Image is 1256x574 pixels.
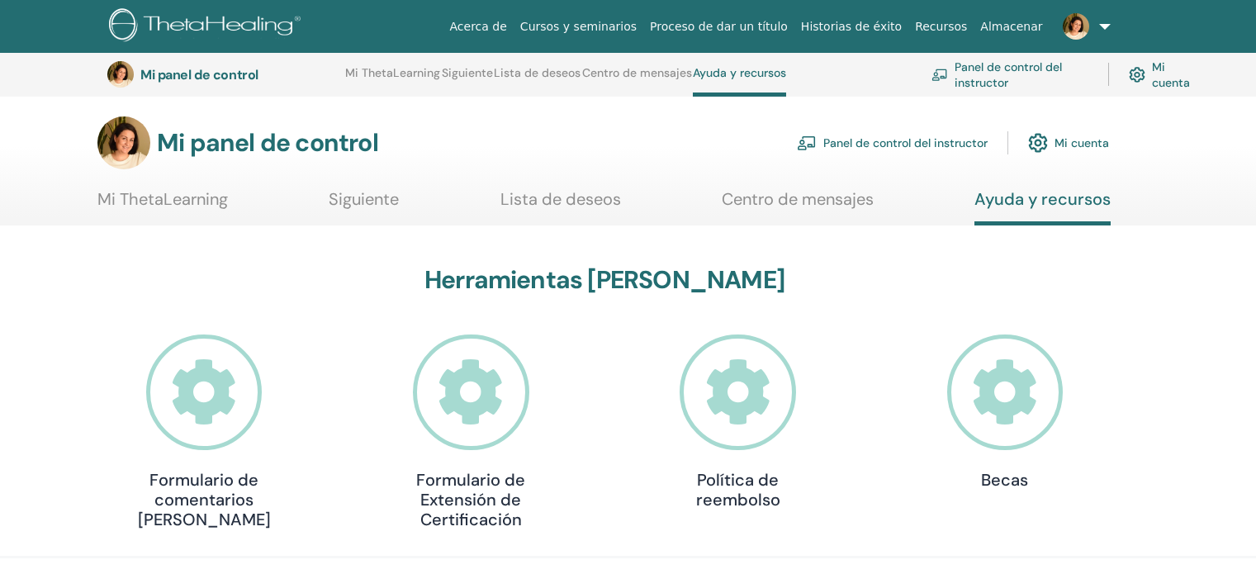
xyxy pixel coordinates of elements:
[1129,56,1196,93] a: Mi cuenta
[140,66,258,83] font: Mi panel de control
[974,188,1111,210] font: Ayuda y recursos
[494,66,581,93] a: Lista de deseos
[908,12,974,42] a: Recursos
[922,334,1088,491] a: Becas
[97,189,228,221] a: Mi ThetaLearning
[693,66,786,97] a: Ayuda y recursos
[797,125,988,161] a: Panel de control del instructor
[345,66,440,93] a: Mi ThetaLearning
[1055,136,1109,151] font: Mi cuenta
[520,20,637,33] font: Cursos y seminarios
[915,20,967,33] font: Recursos
[329,189,399,221] a: Siguiente
[794,12,908,42] a: Historias de éxito
[650,20,788,33] font: Proceso de dar un título
[696,469,780,510] font: Política de reembolso
[388,334,553,530] a: Formulario de Extensión de Certificación
[722,188,874,210] font: Centro de mensajes
[442,65,493,80] font: Siguiente
[494,65,581,80] font: Lista de deseos
[500,189,621,221] a: Lista de deseos
[980,20,1042,33] font: Almacenar
[442,66,493,93] a: Siguiente
[109,8,306,45] img: logo.png
[974,189,1111,225] a: Ayuda y recursos
[1152,59,1190,90] font: Mi cuenta
[157,126,378,159] font: Mi panel de control
[1028,125,1109,161] a: Mi cuenta
[500,188,621,210] font: Lista de deseos
[514,12,643,42] a: Cursos y seminarios
[1028,129,1048,157] img: cog.svg
[955,59,1062,90] font: Panel de control del instructor
[107,61,134,88] img: default.jpg
[656,334,821,510] a: Política de reembolso
[443,12,514,42] a: Acerca de
[424,263,784,296] font: Herramientas [PERSON_NAME]
[345,65,440,80] font: Mi ThetaLearning
[693,65,786,80] font: Ayuda y recursos
[931,56,1088,93] a: Panel de control del instructor
[722,189,874,221] a: Centro de mensajes
[97,188,228,210] font: Mi ThetaLearning
[797,135,817,150] img: chalkboard-teacher.svg
[801,20,902,33] font: Historias de éxito
[1129,64,1145,87] img: cog.svg
[121,334,287,530] a: Formulario de comentarios [PERSON_NAME]
[582,66,692,93] a: Centro de mensajes
[97,116,150,169] img: default.jpg
[329,188,399,210] font: Siguiente
[974,12,1049,42] a: Almacenar
[138,469,271,530] font: Formulario de comentarios [PERSON_NAME]
[1063,13,1089,40] img: default.jpg
[823,136,988,151] font: Panel de control del instructor
[981,469,1028,491] font: Becas
[416,469,525,530] font: Formulario de Extensión de Certificación
[643,12,794,42] a: Proceso de dar un título
[931,69,948,81] img: chalkboard-teacher.svg
[582,65,692,80] font: Centro de mensajes
[450,20,507,33] font: Acerca de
